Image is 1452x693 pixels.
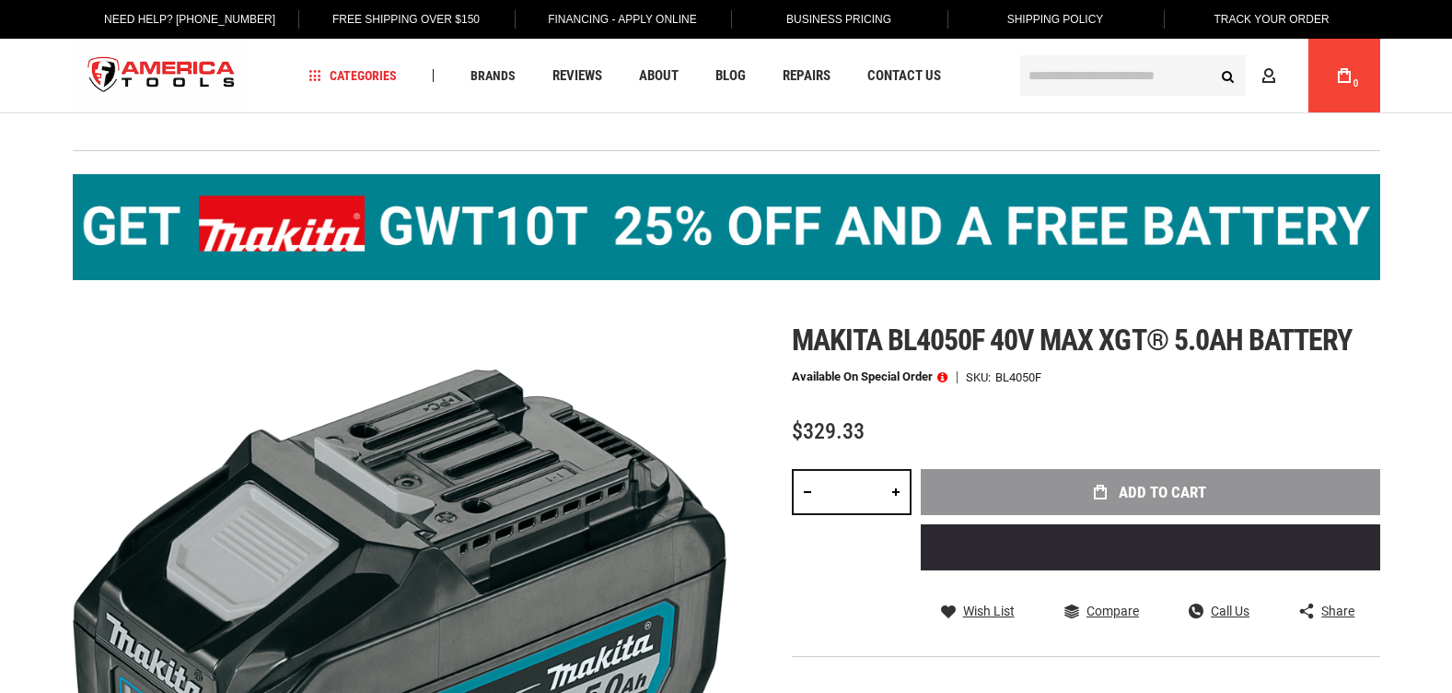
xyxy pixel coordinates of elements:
[1211,58,1246,93] button: Search
[963,605,1015,617] span: Wish List
[73,41,251,111] img: America Tools
[792,418,865,444] span: $329.33
[792,323,1353,358] span: Makita bl4050f 40v max xgt® 5.0ah battery
[73,174,1380,280] img: BOGO: Buy the Makita® XGT IMpact Wrench (GWT10T), get the BL4040 4ah Battery FREE!
[300,64,405,88] a: Categories
[470,69,516,82] span: Brands
[941,603,1015,619] a: Wish List
[639,69,679,83] span: About
[715,69,746,83] span: Blog
[1189,603,1249,619] a: Call Us
[774,64,839,88] a: Repairs
[462,64,524,88] a: Brands
[859,64,949,88] a: Contact Us
[544,64,610,88] a: Reviews
[1321,605,1354,617] span: Share
[707,64,754,88] a: Blog
[867,69,941,83] span: Contact Us
[308,69,397,82] span: Categories
[792,370,947,383] p: Available on Special Order
[995,371,1041,383] div: BL4050F
[783,69,831,83] span: Repairs
[1064,603,1139,619] a: Compare
[1327,39,1362,112] a: 0
[1353,78,1359,88] span: 0
[1086,605,1139,617] span: Compare
[1007,13,1104,26] span: Shipping Policy
[631,64,687,88] a: About
[552,69,602,83] span: Reviews
[966,371,995,383] strong: SKU
[1211,605,1249,617] span: Call Us
[73,41,251,111] a: store logo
